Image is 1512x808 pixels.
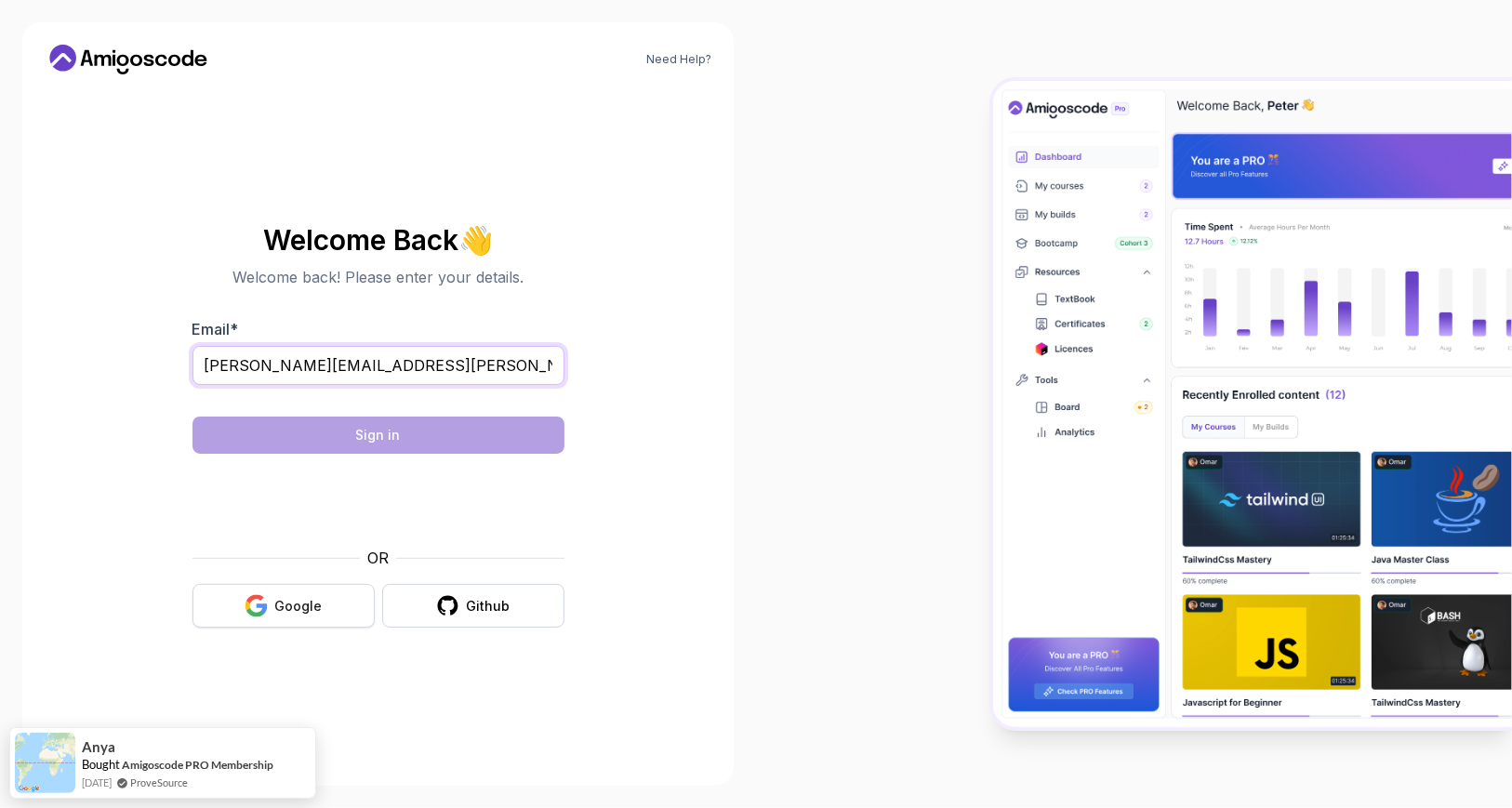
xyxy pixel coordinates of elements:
[646,52,711,67] a: Need Help?
[192,266,564,288] p: Welcome back! Please enter your details.
[238,465,519,536] iframe: Widget containing checkbox for hCaptcha security challenge
[275,597,323,616] div: Google
[458,223,495,257] span: 👋
[82,757,120,772] span: Bought
[192,417,564,454] button: Sign in
[15,733,75,793] img: provesource social proof notification image
[993,81,1512,727] img: Amigoscode Dashboard
[356,426,401,444] div: Sign in
[467,597,511,616] div: Github
[45,45,212,74] a: Home link
[192,320,239,338] label: Email *
[82,775,112,790] span: [DATE]
[130,775,188,790] a: ProveSource
[367,547,389,569] p: OR
[192,346,564,385] input: Enter your email
[192,584,375,628] button: Google
[382,584,564,628] button: Github
[122,757,273,773] a: Amigoscode PRO Membership
[192,225,564,255] h2: Welcome Back
[82,739,115,755] span: Anya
